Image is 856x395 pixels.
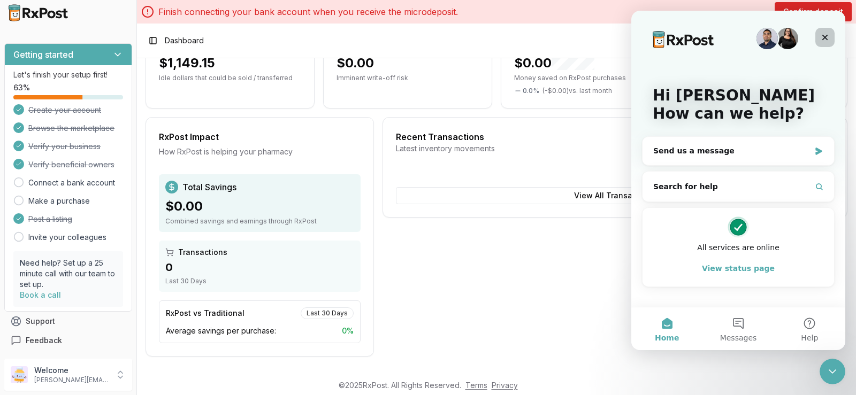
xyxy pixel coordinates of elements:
iframe: Intercom live chat [631,11,845,350]
span: Average savings per purchase: [166,326,276,336]
span: Total Savings [182,181,236,193]
div: Latest inventory movements [396,143,834,154]
p: Let's finish your setup first! [13,69,123,80]
button: View All Transactions [396,187,834,204]
button: Support [4,312,132,331]
span: ( - $0.00 ) vs. last month [542,87,612,95]
span: 0 % [342,326,354,336]
a: Terms [465,381,487,390]
div: How RxPost is helping your pharmacy [159,146,361,157]
a: Make a purchase [28,196,90,206]
span: Feedback [26,335,62,346]
div: Recent Transactions [396,130,834,143]
button: Confirm deposit [775,2,852,21]
div: $0.00 [165,198,354,215]
nav: breadcrumb [165,35,204,46]
p: [PERSON_NAME][EMAIL_ADDRESS][DOMAIN_NAME] [34,376,109,384]
div: Last 30 Days [301,307,354,319]
p: Need help? Set up a 25 minute call with our team to set up. [20,258,117,290]
span: Dashboard [165,35,204,46]
a: Invite your colleagues [28,232,106,243]
iframe: Intercom live chat [820,359,845,384]
img: User avatar [11,366,28,383]
div: 0 [165,260,354,275]
p: Welcome [34,365,109,376]
h3: Getting started [13,48,73,61]
p: Money saved on RxPost purchases [514,74,656,82]
div: Combined savings and earnings through RxPost [165,217,354,226]
div: $0.00 [337,55,374,72]
p: Idle dollars that could be sold / transferred [159,74,301,82]
a: Connect a bank account [28,177,115,188]
div: Last 30 Days [165,277,354,285]
button: Feedback [4,331,132,350]
a: Privacy [492,381,518,390]
span: Create your account [28,105,101,115]
span: Transactions [178,247,227,258]
span: Post a listing [28,214,72,224]
p: Imminent write-off risk [337,74,479,82]
div: $1,149.15 [159,55,215,72]
span: 0.0 % [523,87,539,95]
a: Book a call [20,290,61,299]
span: Verify beneficial owners [28,159,114,170]
span: Verify your business [28,141,101,152]
span: 63 % [13,82,30,93]
div: RxPost Impact [159,130,361,143]
div: $0.00 [514,55,594,72]
div: RxPost vs Traditional [166,308,244,319]
span: Browse the marketplace [28,123,114,134]
p: Finish connecting your bank account when you receive the microdeposit. [158,5,458,18]
img: RxPost Logo [4,4,73,21]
